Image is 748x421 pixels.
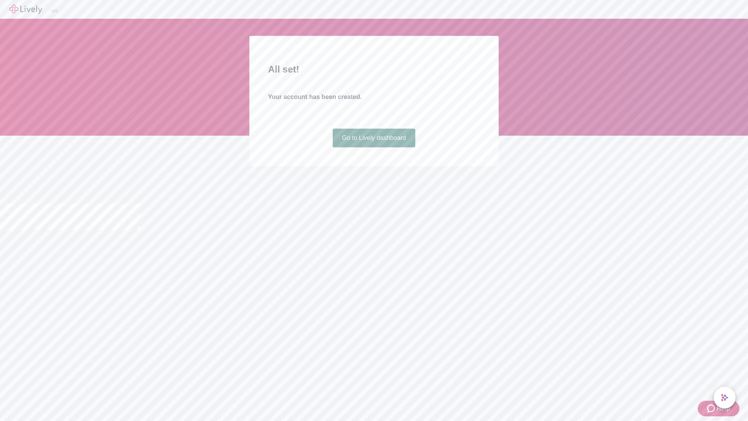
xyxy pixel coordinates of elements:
[707,404,716,413] svg: Zendesk support icon
[714,387,736,409] button: chat
[9,5,42,14] img: Lively
[268,92,480,102] h4: Your account has been created.
[268,62,480,76] h2: All set!
[333,129,416,147] a: Go to Lively dashboard
[51,10,58,12] button: Log out
[721,394,729,402] svg: Lively AI Assistant
[698,401,739,416] button: Zendesk support iconHelp
[716,404,730,413] span: Help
